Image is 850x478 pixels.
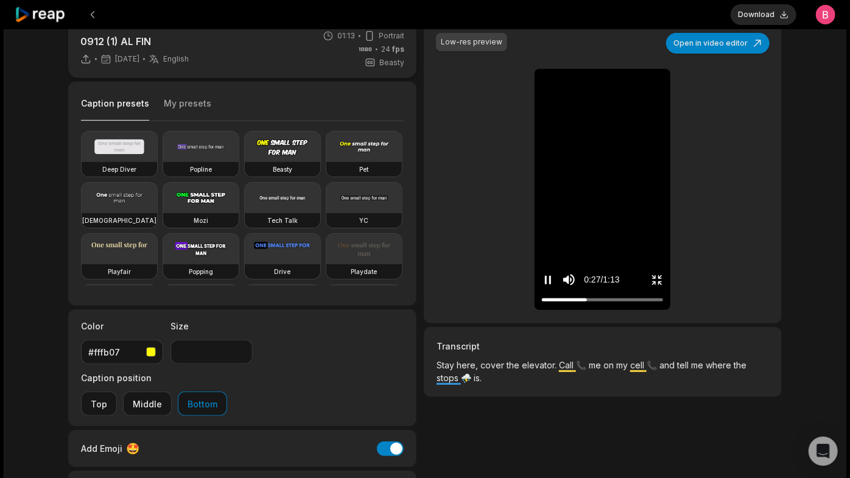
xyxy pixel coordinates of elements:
[437,359,769,394] p: 📞 📞 ⛈️
[81,442,122,455] span: Add Emoji
[190,164,212,174] h3: Popline
[809,437,838,466] div: Open Intercom Messenger
[115,54,139,64] span: [DATE]
[267,216,298,225] h3: Tech Talk
[80,34,189,49] p: 0912 (1) AL FIN
[437,340,769,353] h3: Transcript
[360,216,369,225] h3: YC
[360,164,369,174] h3: Pet
[559,360,576,370] span: Call
[731,4,796,25] button: Download
[275,267,291,276] h3: Drive
[189,267,213,276] h3: Popping
[734,360,746,370] span: the
[194,216,208,225] h3: Mozi
[81,340,163,364] button: #fffb07
[441,37,502,47] div: Low-res preview
[337,30,355,41] span: 01:13
[102,164,136,174] h3: Deep Diver
[392,44,404,54] span: fps
[170,320,253,332] label: Size
[351,267,378,276] h3: Playdate
[81,371,227,384] label: Caption position
[589,360,603,370] span: me
[163,54,189,64] span: English
[164,97,211,121] button: My presets
[651,269,663,291] button: Exit fullscreen
[81,97,149,121] button: Caption presets
[108,267,131,276] h3: Playfair
[603,360,616,370] span: on
[437,373,461,383] span: stops
[677,360,691,370] span: tell
[522,360,559,370] span: elevator.
[561,272,577,287] button: Mute sound
[81,392,117,416] button: Top
[507,360,522,370] span: the
[273,164,292,174] h3: Beasty
[88,346,141,359] div: #fffb07
[659,360,677,370] span: and
[437,360,457,370] span: Stay
[584,273,619,286] div: 0:27 / 1:13
[474,373,482,383] span: is.
[630,360,647,370] span: cell
[178,392,227,416] button: Bottom
[616,360,630,370] span: my
[81,320,163,332] label: Color
[381,44,404,55] span: 24
[666,33,770,54] button: Open in video editor
[480,360,507,370] span: cover
[123,392,172,416] button: Middle
[379,30,404,41] span: Portrait
[691,360,706,370] span: me
[82,216,156,225] h3: [DEMOGRAPHIC_DATA]
[706,360,734,370] span: where
[457,360,480,370] span: here,
[542,269,554,291] button: Pause video
[126,440,139,457] span: 🤩
[379,57,404,68] span: Beasty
